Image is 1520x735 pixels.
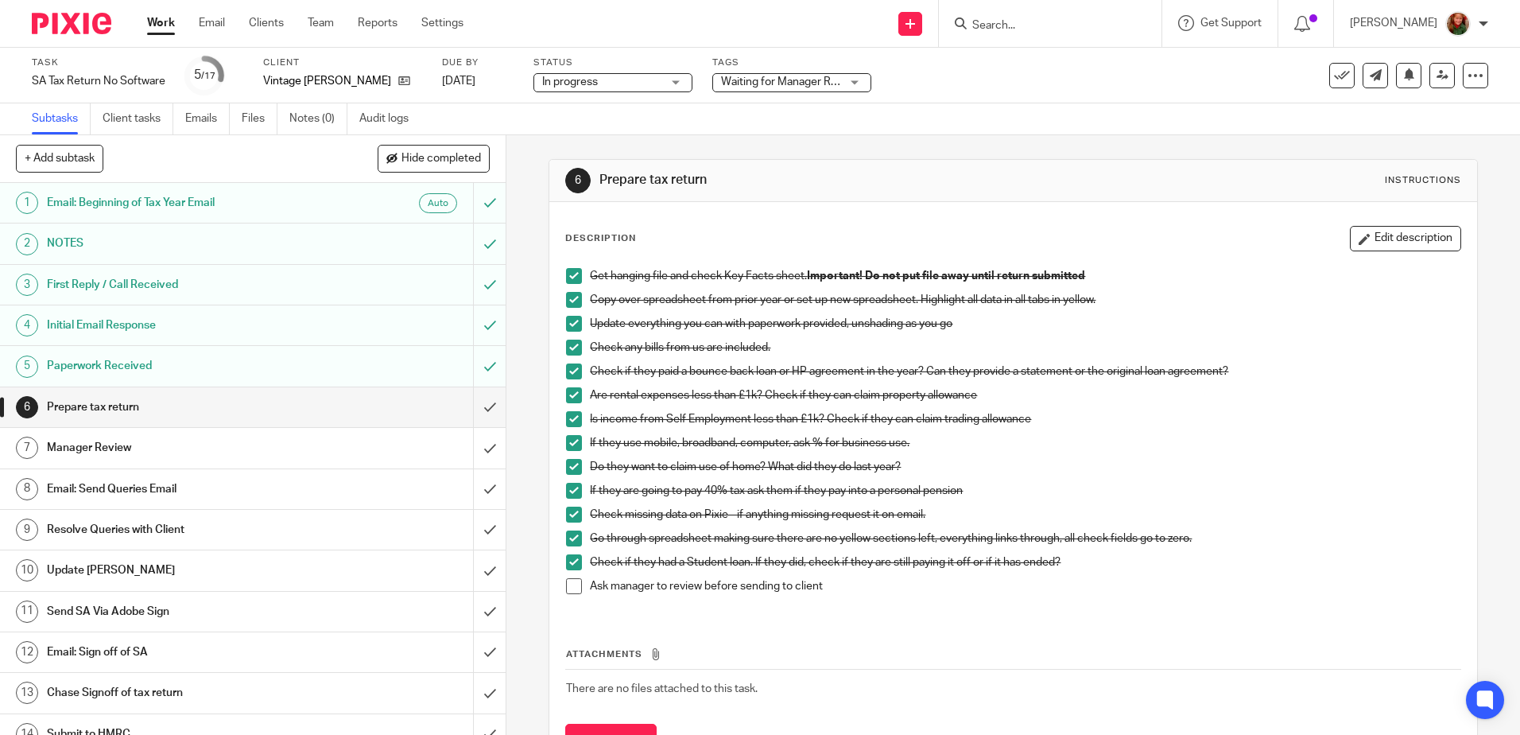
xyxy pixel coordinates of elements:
[16,233,38,255] div: 2
[590,268,1460,284] p: Get hanging file and check Key Facts sheet.
[16,601,38,623] div: 11
[47,273,320,297] h1: First Reply / Call Received
[16,682,38,704] div: 13
[249,15,284,31] a: Clients
[358,15,397,31] a: Reports
[201,72,215,80] small: /17
[590,364,1460,379] p: Check if they paid a bounce back loan or HP agreement in the year? Can they provide a statement o...
[185,103,230,134] a: Emails
[32,73,165,89] div: SA Tax Return No Software
[47,477,320,501] h1: Email: Send Queries Email
[47,436,320,460] h1: Manager Review
[16,559,38,581] div: 10
[16,192,38,214] div: 1
[971,19,1114,33] input: Search
[16,478,38,500] div: 8
[1350,226,1461,251] button: Edit description
[590,459,1460,475] p: Do they want to claim use of home? What did they do last year?
[47,395,320,419] h1: Prepare tax return
[47,231,320,255] h1: NOTES
[590,483,1460,499] p: If they are going to pay 40% tax ask them if they pay into a personal pension
[590,387,1460,403] p: Are rental expenses less than £1k? Check if they can claim property allowance
[47,313,320,337] h1: Initial Email Response
[533,56,692,69] label: Status
[807,270,1085,282] strong: Important! Do not put file away until return submitted
[103,103,173,134] a: Client tasks
[1350,15,1437,31] p: [PERSON_NAME]
[32,103,91,134] a: Subtasks
[378,145,490,172] button: Hide completed
[194,66,215,84] div: 5
[47,518,320,542] h1: Resolve Queries with Client
[16,356,38,378] div: 5
[1200,17,1262,29] span: Get Support
[542,76,598,87] span: In progress
[590,316,1460,332] p: Update everything you can with paperwork provided, unshading as you go
[590,578,1460,594] p: Ask manager to review before sending to client
[308,15,334,31] a: Team
[147,15,175,31] a: Work
[590,531,1460,546] p: Go through spreadsheet making sure there are no yellow sections left, everything links through, a...
[16,396,38,418] div: 6
[442,76,475,87] span: [DATE]
[47,681,320,705] h1: Chase Signoff of tax return
[263,73,390,89] p: Vintage [PERSON_NAME]
[712,56,871,69] label: Tags
[721,76,859,87] span: Waiting for Manager Review
[590,435,1460,451] p: If they use mobile, broadband, computer, ask % for business use.
[590,411,1460,427] p: Is income from Self Employment less than £1k? Check if they can claim trading allowance
[47,640,320,664] h1: Email: Sign off of SA
[289,103,347,134] a: Notes (0)
[401,153,481,165] span: Hide completed
[16,519,38,541] div: 9
[590,292,1460,308] p: Copy over spreadsheet from prior year or set up new spreadsheet. Highlight all data in all tabs i...
[242,103,277,134] a: Files
[442,56,514,69] label: Due by
[419,193,457,213] div: Auto
[590,340,1460,356] p: Check any bills from us are included.
[590,507,1460,523] p: Check missing data on Pixie - if anything missing request it on email.
[32,13,111,34] img: Pixie
[47,354,320,378] h1: Paperwork Received
[16,314,38,336] div: 4
[199,15,225,31] a: Email
[16,641,38,663] div: 12
[32,56,165,69] label: Task
[565,168,591,193] div: 6
[565,232,636,245] p: Description
[421,15,463,31] a: Settings
[16,437,38,459] div: 7
[1445,11,1471,37] img: sallycropped.JPG
[359,103,421,134] a: Audit logs
[263,56,422,69] label: Client
[566,683,758,694] span: There are no files attached to this task.
[47,600,320,624] h1: Send SA Via Adobe Sign
[47,191,320,215] h1: Email: Beginning of Tax Year Email
[1385,174,1461,187] div: Instructions
[16,274,38,296] div: 3
[16,145,103,172] button: + Add subtask
[566,650,642,659] span: Attachments
[47,558,320,582] h1: Update [PERSON_NAME]
[590,554,1460,570] p: Check if they had a Student loan. If they did, check if they are still paying it off or if it has...
[599,172,1047,189] h1: Prepare tax return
